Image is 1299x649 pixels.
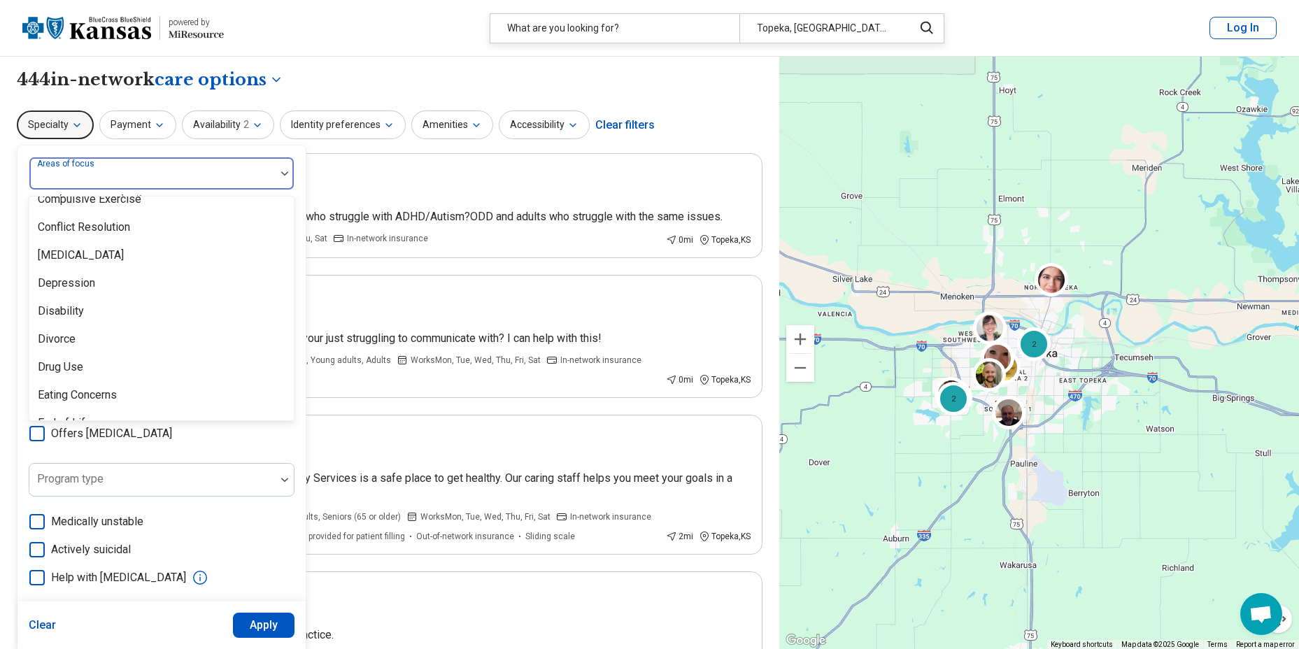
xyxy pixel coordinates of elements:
div: 2 [1017,327,1051,361]
button: Accessibility [499,110,590,139]
div: Clear filters [595,108,655,142]
span: care options [155,68,267,92]
div: Conflict Resolution [38,219,130,236]
div: 2 [937,382,970,415]
p: Do you have a teen with anxiety, depression, or your just struggling to communicate with? I can h... [71,330,751,347]
label: Areas of focus [37,159,97,169]
span: In-network insurance [570,511,651,523]
div: Topeka, [GEOGRAPHIC_DATA] [739,14,905,43]
div: 2 mi [666,530,693,543]
div: Topeka , KS [699,530,751,543]
a: Report a map error [1236,641,1295,648]
span: Out-of-network insurance [416,530,514,543]
div: Compulsive Exercise [38,191,141,208]
button: Apply [233,613,295,638]
span: Sliding scale [525,530,575,543]
span: Works Mon, Tue, Wed, Thu, Fri, Sat [420,511,551,523]
span: Documentation provided for patient filling [246,530,405,543]
div: Drug Use [38,359,83,376]
button: Zoom out [786,354,814,382]
div: Divorce [38,331,76,348]
label: Program type [37,472,104,485]
div: Depression [38,275,95,292]
img: Blue Cross Blue Shield Kansas [22,11,151,45]
div: Topeka , KS [699,373,751,386]
span: In-network insurance [347,232,428,245]
button: Amenities [411,110,493,139]
button: Care options [155,68,283,92]
div: End of Life [38,415,92,432]
p: *Eye Contact* I'm here to work with childrent 9+ who struggle with ADHD/Autism?ODD and adults who... [71,208,751,225]
p: [PERSON_NAME] Clinical Counseling & Recovery Services is a safe place to get healthy. Our caring ... [71,470,751,504]
div: powered by [169,16,224,29]
span: Medically unstable [51,513,143,530]
span: 2 [243,117,249,132]
span: Help with [MEDICAL_DATA] [51,569,186,586]
h1: 444 in-network [17,68,283,92]
button: Payment [99,110,176,139]
button: Specialty [17,110,94,139]
button: Availability2 [182,110,274,139]
button: Zoom in [786,325,814,353]
a: Terms (opens in new tab) [1207,641,1228,648]
a: Blue Cross Blue Shield Kansaspowered by [22,11,224,45]
button: Clear [29,613,57,638]
span: Works Mon, Tue, Wed, Thu, Fri, Sat [411,354,541,366]
div: Topeka , KS [699,234,751,246]
div: 0 mi [666,234,693,246]
div: What are you looking for? [490,14,739,43]
div: [MEDICAL_DATA] [38,247,124,264]
div: Open chat [1240,593,1282,635]
p: I welcome clients from all walks of life in my practice. [71,627,751,643]
span: Actively suicidal [51,541,131,558]
span: Offers [MEDICAL_DATA] [51,425,172,442]
button: Log In [1209,17,1277,39]
div: 0 mi [666,373,693,386]
span: Anxiety, [MEDICAL_DATA], Self-Esteem, etc. [29,194,187,204]
span: Map data ©2025 Google [1121,641,1199,648]
div: Disability [38,303,84,320]
span: In-network insurance [560,354,641,366]
div: Eating Concerns [38,387,117,404]
button: Identity preferences [280,110,406,139]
